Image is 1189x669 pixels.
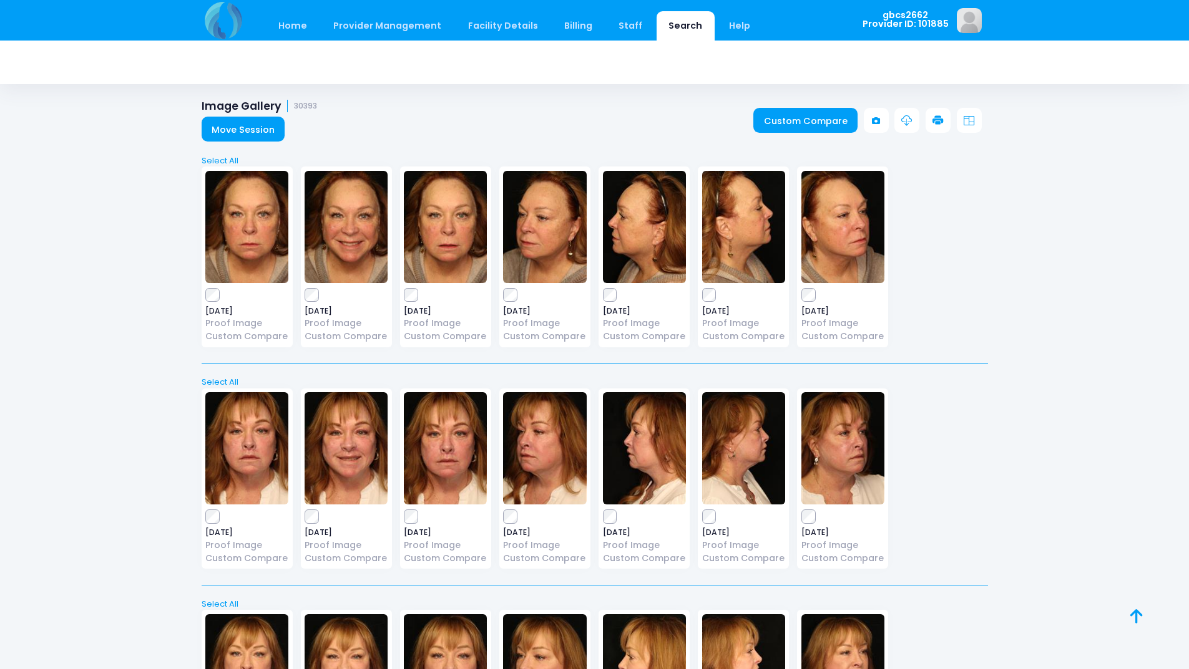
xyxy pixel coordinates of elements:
[267,11,320,41] a: Home
[702,171,785,283] img: image
[603,539,686,552] a: Proof Image
[205,529,288,536] span: [DATE]
[801,392,884,504] img: image
[503,392,586,504] img: image
[801,171,884,283] img: image
[503,330,586,343] a: Custom Compare
[607,11,655,41] a: Staff
[456,11,550,41] a: Facility Details
[503,307,586,315] span: [DATE]
[404,171,487,283] img: image
[321,11,454,41] a: Provider Management
[702,317,785,330] a: Proof Image
[603,317,686,330] a: Proof Image
[205,171,288,283] img: image
[603,552,686,565] a: Custom Compare
[404,392,487,504] img: image
[603,330,686,343] a: Custom Compare
[863,11,949,29] span: gbcs2662 Provider ID: 101885
[197,376,992,388] a: Select All
[205,539,288,552] a: Proof Image
[603,392,686,504] img: image
[305,307,388,315] span: [DATE]
[753,108,858,133] a: Custom Compare
[702,529,785,536] span: [DATE]
[801,539,884,552] a: Proof Image
[205,330,288,343] a: Custom Compare
[503,317,586,330] a: Proof Image
[702,307,785,315] span: [DATE]
[305,552,388,565] a: Custom Compare
[197,598,992,610] a: Select All
[657,11,715,41] a: Search
[717,11,762,41] a: Help
[404,529,487,536] span: [DATE]
[294,102,317,111] small: 30393
[801,552,884,565] a: Custom Compare
[205,392,288,504] img: image
[603,529,686,536] span: [DATE]
[305,529,388,536] span: [DATE]
[702,539,785,552] a: Proof Image
[305,392,388,504] img: image
[801,317,884,330] a: Proof Image
[603,307,686,315] span: [DATE]
[552,11,604,41] a: Billing
[404,552,487,565] a: Custom Compare
[305,539,388,552] a: Proof Image
[205,552,288,565] a: Custom Compare
[205,317,288,330] a: Proof Image
[702,392,785,504] img: image
[503,552,586,565] a: Custom Compare
[305,330,388,343] a: Custom Compare
[503,171,586,283] img: image
[957,8,982,33] img: image
[503,539,586,552] a: Proof Image
[801,307,884,315] span: [DATE]
[702,330,785,343] a: Custom Compare
[197,155,992,167] a: Select All
[404,539,487,552] a: Proof Image
[702,552,785,565] a: Custom Compare
[202,117,285,142] a: Move Session
[503,529,586,536] span: [DATE]
[801,330,884,343] a: Custom Compare
[305,171,388,283] img: image
[801,529,884,536] span: [DATE]
[404,330,487,343] a: Custom Compare
[404,307,487,315] span: [DATE]
[404,317,487,330] a: Proof Image
[603,171,686,283] img: image
[305,317,388,330] a: Proof Image
[202,100,318,113] h1: Image Gallery
[205,307,288,315] span: [DATE]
